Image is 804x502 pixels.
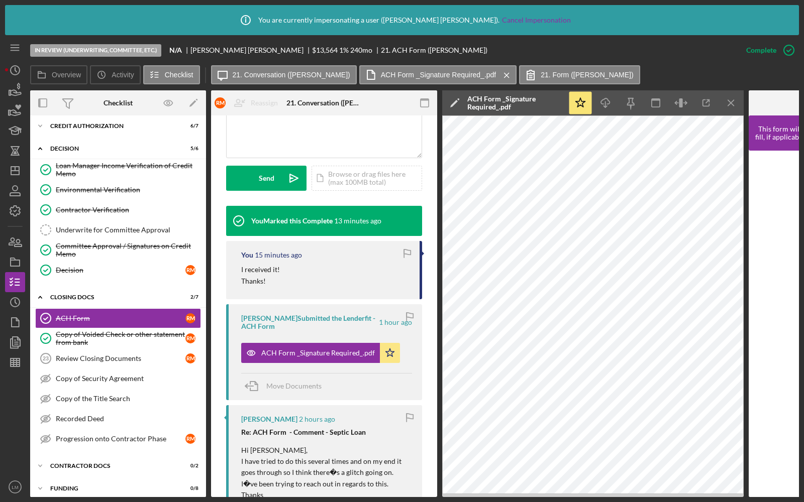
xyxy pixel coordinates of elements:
div: Decision [50,146,173,152]
div: You Marked this Complete [251,217,333,225]
label: 21. Form ([PERSON_NAME]) [541,71,633,79]
div: Review Closing Documents [56,354,185,362]
div: ACH Form _Signature Required_.pdf [261,349,375,357]
time: 2025-10-15 15:09 [299,415,335,423]
button: ACH Form _Signature Required_.pdf [241,343,400,363]
div: Underwrite for Committee Approval [56,226,200,234]
time: 2025-10-15 17:11 [334,217,381,225]
label: 21. Conversation ([PERSON_NAME]) [233,71,350,79]
div: Contractor Verification [56,206,200,214]
div: 2 / 7 [180,294,198,300]
a: Copy of Security Agreement [35,368,201,389]
button: Checklist [143,65,200,84]
button: Activity [90,65,140,84]
a: Recorded Deed [35,409,201,429]
a: 23Review Closing DocumentsRM [35,348,201,368]
tspan: 23 [43,355,49,361]
div: Loan Manager Income Verification of Credit Memo [56,162,200,178]
a: Contractor Verification [35,200,201,220]
div: In Review (Underwriting, Committee, Etc.) [30,44,161,57]
button: 21. Conversation ([PERSON_NAME]) [211,65,357,84]
div: $13,564 [312,46,338,54]
text: LM [12,484,18,490]
p: Thanks! [241,276,280,287]
button: Send [226,166,307,191]
div: ACH Form [56,314,185,322]
div: Committee Approval / Signatures on Credit Memo [56,242,200,258]
div: CREDIT AUTHORIZATION [50,123,173,129]
div: R M [215,97,226,108]
div: Reassign [251,93,278,113]
div: 1 % [339,46,349,54]
a: Environmental Verification [35,180,201,200]
div: CLOSING DOCS [50,294,173,300]
div: Recorded Deed [56,415,200,423]
a: Copy of Voided Check or other statement from bankRM [35,328,201,348]
a: DecisionRM [35,260,201,280]
label: Activity [112,71,134,79]
a: Progression onto Contractor PhaseRM [35,429,201,449]
span: Move Documents [266,382,322,390]
a: Committee Approval / Signatures on Credit Memo [35,240,201,260]
div: R M [185,434,195,444]
div: R M [185,313,195,323]
div: 0 / 8 [180,485,198,491]
div: Complete [746,40,776,60]
div: Send [259,166,274,191]
p: I received it! [241,264,280,275]
time: 2025-10-15 16:19 [379,318,412,326]
label: Checklist [165,71,193,79]
div: 21. Conversation ([PERSON_NAME]) [286,99,362,107]
div: 6 / 7 [180,123,198,129]
div: Funding [50,485,173,491]
div: Copy of Security Agreement [56,374,200,383]
div: Copy of Voided Check or other statement from bank [56,330,185,346]
div: 240 mo [350,46,372,54]
div: 0 / 2 [180,463,198,469]
div: Checklist [104,99,133,107]
button: Complete [736,40,799,60]
button: 21. Form ([PERSON_NAME]) [519,65,640,84]
div: You [241,251,253,259]
a: Copy of the Title Search [35,389,201,409]
div: Progression onto Contractor Phase [56,435,185,443]
div: You are currently impersonating a user ( [PERSON_NAME] [PERSON_NAME] ). [233,8,571,33]
button: Move Documents [241,373,332,399]
label: Overview [52,71,81,79]
a: Underwrite for Committee Approval [35,220,201,240]
a: Loan Manager Income Verification of Credit Memo [35,160,201,180]
button: Overview [30,65,87,84]
b: N/A [169,46,182,54]
div: Contractor Docs [50,463,173,469]
a: Cancel Impersonation [502,16,571,24]
div: R M [185,333,195,343]
div: 5 / 6 [180,146,198,152]
div: [PERSON_NAME] [241,415,297,423]
time: 2025-10-15 17:10 [255,251,302,259]
button: RMReassign [210,93,288,113]
div: [PERSON_NAME] [PERSON_NAME] [190,46,312,54]
div: 21. ACH Form ([PERSON_NAME]) [381,46,487,54]
div: Decision [56,266,185,274]
label: ACH Form _Signature Required_.pdf [381,71,496,79]
a: ACH FormRM [35,308,201,328]
div: Environmental Verification [56,186,200,194]
strong: Re: ACH Form - Comment - Septic Loan [241,428,366,436]
button: LM [5,477,25,497]
div: R M [185,353,195,363]
div: [PERSON_NAME] Submitted the Lenderfit - ACH Form [241,314,377,330]
button: ACH Form _Signature Required_.pdf [359,65,517,84]
div: Copy of the Title Search [56,395,200,403]
div: R M [185,265,195,275]
div: ACH Form _Signature Required_.pdf [467,95,563,111]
